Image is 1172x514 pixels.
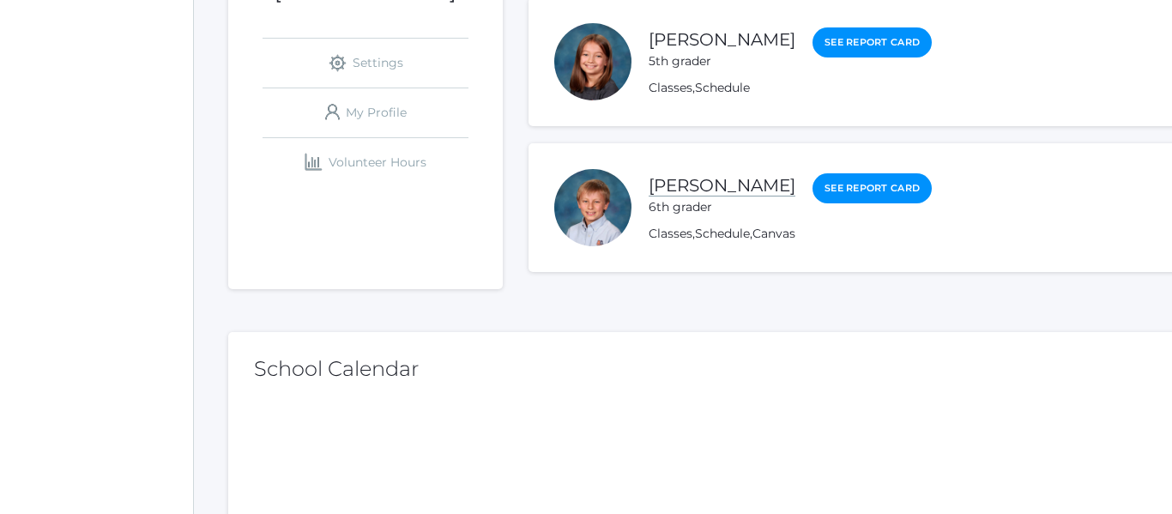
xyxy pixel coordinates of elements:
a: Classes [649,80,692,95]
a: Settings [263,39,468,88]
div: , , [649,225,932,243]
div: , [649,79,932,97]
a: [PERSON_NAME] [649,29,795,50]
a: My Profile [263,88,468,137]
a: Schedule [695,226,750,241]
a: Canvas [752,226,795,241]
a: Classes [649,226,692,241]
div: Ayla Smith [554,23,631,100]
a: See Report Card [813,27,932,57]
div: 6th grader [649,198,795,216]
a: [PERSON_NAME] [649,175,795,197]
a: See Report Card [813,173,932,203]
div: 5th grader [649,52,795,70]
a: Volunteer Hours [263,138,468,187]
div: Christian Smith [554,169,631,246]
a: Schedule [695,80,750,95]
h2: School Calendar [254,358,1163,380]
